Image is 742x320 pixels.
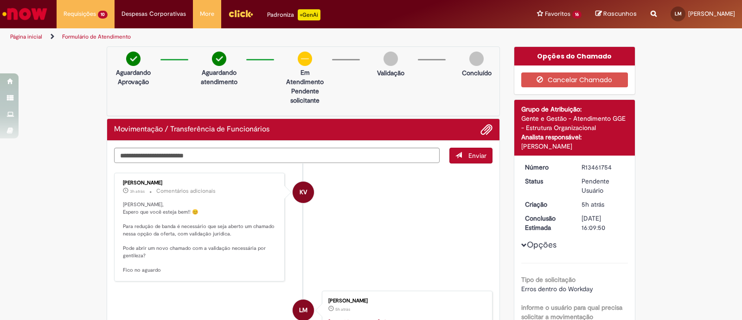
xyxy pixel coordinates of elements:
[384,52,398,66] img: img-circle-grey.png
[603,9,637,18] span: Rascunhos
[572,11,582,19] span: 16
[130,189,145,194] span: 3h atrás
[212,52,226,66] img: check-circle-green.png
[335,307,350,312] time: 29/08/2025 11:09:40
[521,285,593,293] span: Erros dentro do Workday
[521,142,628,151] div: [PERSON_NAME]
[282,86,327,105] p: Pendente solicitante
[1,5,49,23] img: ServiceNow
[518,176,575,186] dt: Status
[282,68,327,86] p: Em Atendimento
[62,33,131,40] a: Formulário de Atendimento
[126,52,141,66] img: check-circle-green.png
[582,200,604,209] time: 29/08/2025 11:09:46
[462,68,492,78] p: Concluído
[518,200,575,209] dt: Criação
[449,148,493,163] button: Enviar
[582,200,625,209] div: 29/08/2025 11:09:46
[688,10,735,18] span: [PERSON_NAME]
[228,7,253,20] img: click_logo_yellow_360x200.png
[377,68,404,78] p: Validação
[7,28,488,46] ul: Trilhas de página
[480,124,493,136] button: Adicionar anexos
[595,10,637,19] a: Rascunhos
[521,104,628,114] div: Grupo de Atribuição:
[328,298,483,304] div: [PERSON_NAME]
[582,200,604,209] span: 5h atrás
[114,125,269,134] h2: Movimentação / Transferência de Funcionários Histórico de tíquete
[98,11,108,19] span: 10
[197,68,242,86] p: Aguardando atendimento
[521,132,628,142] div: Analista responsável:
[521,114,628,132] div: Gente e Gestão - Atendimento GGE - Estrutura Organizacional
[298,52,312,66] img: circle-minus.png
[582,214,625,232] div: [DATE] 16:09:50
[298,9,320,20] p: +GenAi
[114,148,440,163] textarea: Digite sua mensagem aqui...
[521,275,576,284] b: Tipo de solicitação
[111,68,156,86] p: Aguardando Aprovação
[582,163,625,172] div: R13461754
[518,163,575,172] dt: Número
[156,187,216,195] small: Comentários adicionais
[521,72,628,87] button: Cancelar Chamado
[518,214,575,232] dt: Conclusão Estimada
[10,33,42,40] a: Página inicial
[123,201,277,274] p: [PERSON_NAME], Espero que você esteja bem!! 😊 Para redução de banda é necessário que seja aberto ...
[468,151,486,160] span: Enviar
[469,52,484,66] img: img-circle-grey.png
[267,9,320,20] div: Padroniza
[582,176,625,195] div: Pendente Usuário
[64,9,96,19] span: Requisições
[335,307,350,312] span: 5h atrás
[675,11,682,17] span: LM
[130,189,145,194] time: 29/08/2025 13:49:41
[514,47,635,65] div: Opções do Chamado
[123,180,277,186] div: [PERSON_NAME]
[122,9,186,19] span: Despesas Corporativas
[293,182,314,203] div: Karine Vieira
[200,9,214,19] span: More
[545,9,570,19] span: Favoritos
[300,181,307,203] span: KV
